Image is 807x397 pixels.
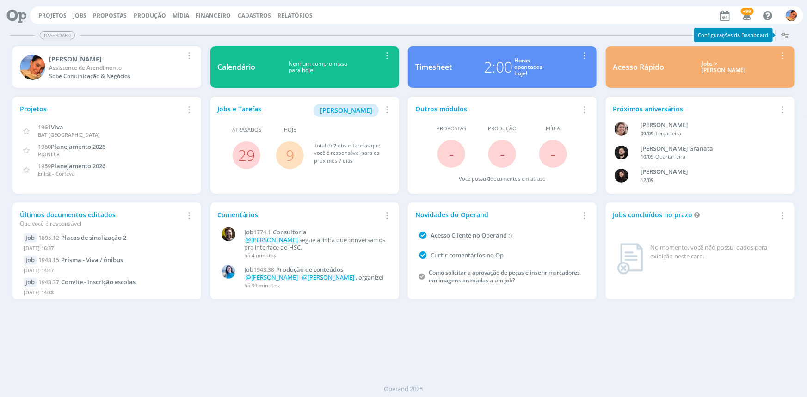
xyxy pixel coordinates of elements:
[615,169,628,183] img: L
[641,167,774,177] div: Luana da Silva de Andrade
[36,12,69,19] button: Projetos
[38,151,60,158] span: PIONEER
[277,265,344,274] span: Produção de conteúdos
[38,162,51,170] span: 1959
[615,122,628,136] img: A
[408,46,597,88] a: Timesheet2:00Horasapontadashoje!
[737,7,756,24] button: +99
[24,265,190,278] div: [DATE] 14:47
[218,61,256,73] div: Calendário
[514,57,542,77] div: Horas apontadas hoje!
[232,126,261,134] span: Atrasados
[245,229,387,236] a: Job1774.1Consultoria
[38,123,51,131] span: 1961
[333,142,336,149] span: 7
[20,210,183,228] div: Últimos documentos editados
[38,256,59,264] span: 1943.15
[20,55,45,80] img: L
[641,153,654,160] span: 10/09
[320,106,372,115] span: [PERSON_NAME]
[273,228,307,236] span: Consultoria
[245,252,277,259] span: há 4 minutos
[415,61,452,73] div: Timesheet
[641,144,774,153] div: Bruno Corralo Granata
[51,142,105,151] span: Planejamento 2026
[641,177,654,183] span: 12/09
[38,278,136,286] a: 1943.37Convite - inscrição escolas
[415,104,579,114] div: Outros módulos
[170,12,192,19] button: Mídia
[238,12,271,19] span: Cadastros
[459,175,546,183] div: Você possui documentos em atraso
[546,125,560,133] span: Mídia
[500,144,505,164] span: -
[38,142,105,151] a: 1960Planejamento 2026
[641,121,774,130] div: Aline Beatriz Jackisch
[51,162,105,170] span: Planejamento 2026
[245,282,279,289] span: há 39 minutos
[286,145,294,165] a: 9
[38,142,51,151] span: 1960
[49,64,183,72] div: Assistente de Atendimento
[431,251,504,259] a: Curtir comentários no Op
[641,130,654,137] span: 09/09
[73,12,86,19] a: Jobs
[656,153,686,160] span: Quarta-feira
[613,104,776,114] div: Próximos aniversários
[651,243,783,261] div: No momento, você não possui dados para exibição neste card.
[49,72,183,80] div: Sobe Comunicação & Negócios
[38,233,126,242] a: 1895.12Placas de sinalização 2
[61,278,136,286] span: Convite - inscrição escolas
[61,256,123,264] span: Prisma - Viva / ônibus
[70,12,89,19] button: Jobs
[40,31,75,39] span: Dashboard
[245,274,387,281] p: , organizei
[314,105,379,114] a: [PERSON_NAME]
[24,256,37,265] div: Job
[172,12,189,19] a: Mídia
[61,233,126,242] span: Placas de sinalização 2
[551,144,555,164] span: -
[131,12,169,19] button: Produção
[641,153,774,161] div: -
[24,243,190,256] div: [DATE] 16:37
[302,273,355,281] span: @[PERSON_NAME]
[615,146,628,159] img: B
[656,130,682,137] span: Terça-feira
[20,220,183,228] div: Que você é responsável
[488,125,517,133] span: Produção
[741,8,754,15] span: +99
[694,28,773,42] div: Configurações da Dashboard
[415,210,579,220] div: Novidades do Operand
[218,104,381,117] div: Jobs e Tarefas
[256,61,381,74] div: Nenhum compromisso para hoje!
[238,145,255,165] a: 29
[38,170,74,177] span: Enlist - Corteva
[38,122,63,131] a: 1961Viva
[671,61,776,74] div: Jobs > [PERSON_NAME]
[196,12,231,19] a: Financeiro
[93,12,127,19] span: Propostas
[314,142,382,165] div: Total de Jobs e Tarefas que você é responsável para os próximos 7 dias
[222,265,235,279] img: E
[786,10,797,21] img: L
[487,175,490,182] span: 0
[134,12,166,19] a: Produção
[275,12,315,19] button: Relatórios
[38,234,59,242] span: 1895.12
[284,126,296,134] span: Hoje
[613,61,665,73] div: Acesso Rápido
[245,266,387,274] a: Job1943.38Produção de conteúdos
[222,227,235,241] img: C
[617,243,643,275] img: dashboard_not_found.png
[246,236,298,244] span: @[PERSON_NAME]
[449,144,454,164] span: -
[235,12,274,19] button: Cadastros
[641,130,774,138] div: -
[193,12,234,19] button: Financeiro
[431,231,512,239] a: Acesso Cliente no Operand :)
[437,125,466,133] span: Propostas
[613,210,776,220] div: Jobs concluídos no prazo
[20,104,183,114] div: Projetos
[254,228,271,236] span: 1774.1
